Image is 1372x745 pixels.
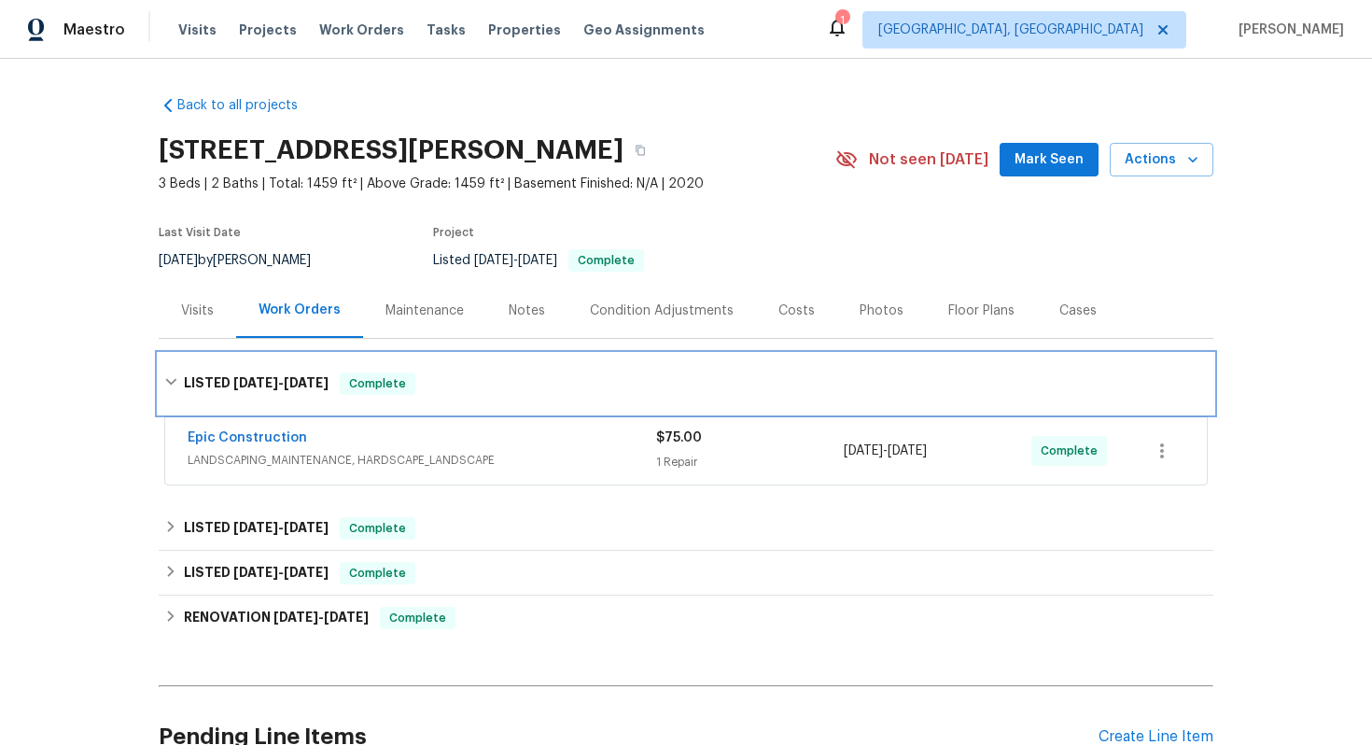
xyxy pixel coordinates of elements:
a: Epic Construction [188,431,307,444]
h6: LISTED [184,562,329,584]
div: Photos [860,302,903,320]
span: [DATE] [233,376,278,389]
span: Complete [342,519,413,538]
span: Not seen [DATE] [869,150,988,169]
div: Visits [181,302,214,320]
div: Work Orders [259,301,341,319]
span: Mark Seen [1015,148,1084,172]
span: 3 Beds | 2 Baths | Total: 1459 ft² | Above Grade: 1459 ft² | Basement Finished: N/A | 2020 [159,175,835,193]
span: [DATE] [844,444,883,457]
button: Copy Address [623,134,657,167]
span: Complete [382,609,454,627]
span: - [233,376,329,389]
div: by [PERSON_NAME] [159,249,333,272]
span: Project [433,227,474,238]
h6: LISTED [184,372,329,395]
span: - [844,442,927,460]
span: [DATE] [284,566,329,579]
div: Notes [509,302,545,320]
div: LISTED [DATE]-[DATE]Complete [159,551,1213,596]
a: Back to all projects [159,96,338,115]
span: Geo Assignments [583,21,705,39]
div: Condition Adjustments [590,302,734,320]
span: $75.00 [656,431,702,444]
span: - [233,566,329,579]
span: Tasks [427,23,466,36]
span: [DATE] [888,444,927,457]
div: Cases [1059,302,1097,320]
h6: LISTED [184,517,329,540]
span: [DATE] [518,254,557,267]
span: Listed [433,254,644,267]
span: - [233,521,329,534]
span: - [273,611,369,624]
span: [DATE] [159,254,198,267]
span: [DATE] [324,611,369,624]
span: Visits [178,21,217,39]
div: 1 [835,11,848,30]
button: Actions [1110,143,1213,177]
span: Projects [239,21,297,39]
div: LISTED [DATE]-[DATE]Complete [159,354,1213,414]
h2: [STREET_ADDRESS][PERSON_NAME] [159,141,623,160]
span: [PERSON_NAME] [1231,21,1344,39]
span: Properties [488,21,561,39]
span: [DATE] [284,376,329,389]
span: Actions [1125,148,1198,172]
h6: RENOVATION [184,607,369,629]
span: [DATE] [233,521,278,534]
span: [DATE] [474,254,513,267]
span: Complete [1041,442,1105,460]
span: Complete [570,255,642,266]
button: Mark Seen [1000,143,1099,177]
span: [DATE] [273,611,318,624]
span: [GEOGRAPHIC_DATA], [GEOGRAPHIC_DATA] [878,21,1143,39]
div: 1 Repair [656,453,844,471]
div: Maintenance [385,302,464,320]
span: Complete [342,374,413,393]
span: Last Visit Date [159,227,241,238]
span: LANDSCAPING_MAINTENANCE, HARDSCAPE_LANDSCAPE [188,451,656,470]
span: Maestro [63,21,125,39]
div: LISTED [DATE]-[DATE]Complete [159,506,1213,551]
div: RENOVATION [DATE]-[DATE]Complete [159,596,1213,640]
span: [DATE] [284,521,329,534]
span: [DATE] [233,566,278,579]
div: Costs [778,302,815,320]
span: Complete [342,564,413,583]
div: Floor Plans [948,302,1015,320]
span: Work Orders [319,21,404,39]
span: - [474,254,557,267]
